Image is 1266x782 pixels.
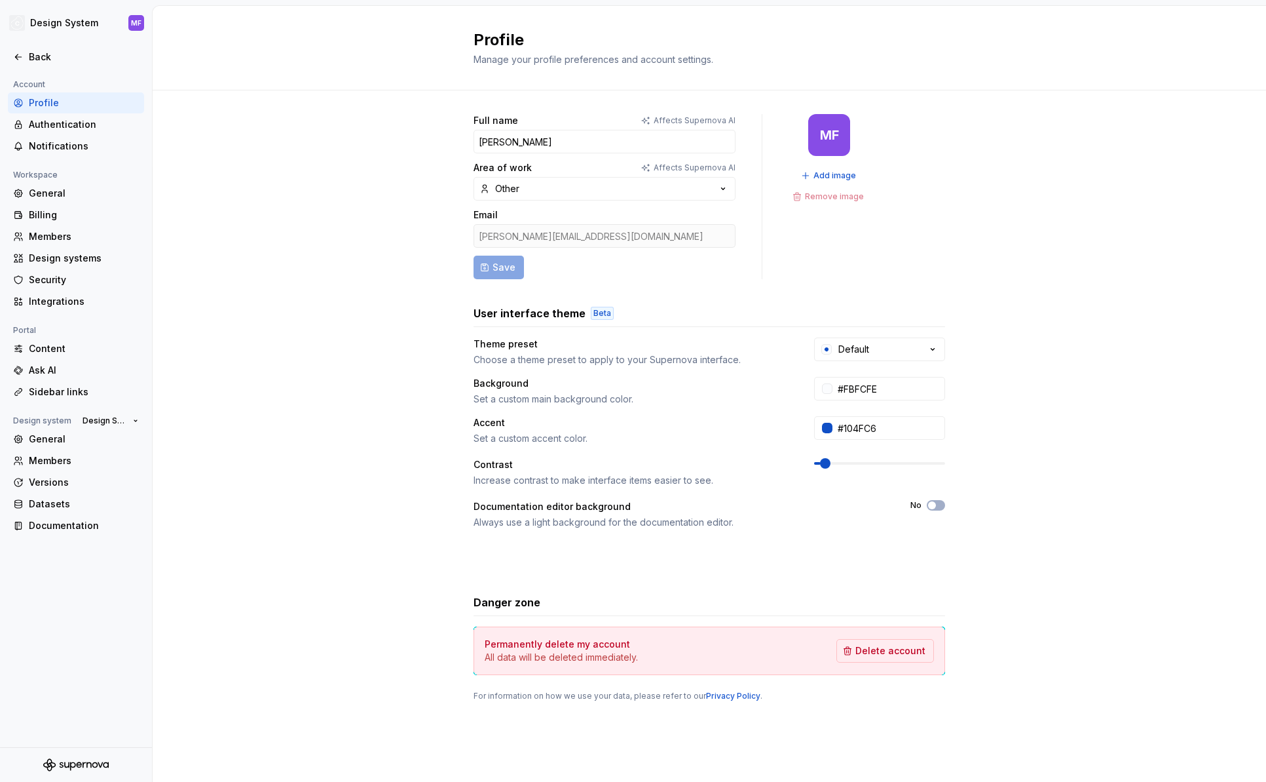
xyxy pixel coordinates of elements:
label: Email [474,208,498,222]
h4: Permanently delete my account [485,638,630,651]
p: All data will be deleted immediately. [485,651,638,664]
span: Delete account [855,644,925,657]
div: Datasets [29,498,139,511]
div: Workspace [8,167,63,183]
div: Profile [29,96,139,109]
h3: User interface theme [474,305,586,321]
a: Versions [8,472,144,493]
div: Members [29,454,139,467]
p: Affects Supernova AI [654,163,735,173]
button: Default [814,338,945,361]
div: Integrations [29,295,139,308]
div: Content [29,342,139,355]
div: Always use a light background for the documentation editor. [474,516,887,529]
span: Manage your profile preferences and account settings. [474,54,713,65]
a: General [8,429,144,450]
a: Privacy Policy [706,691,760,701]
div: Ask AI [29,364,139,377]
button: Delete account [836,639,934,663]
div: Design System [30,16,98,29]
input: #FFFFFF [832,377,945,401]
div: General [29,187,139,200]
a: Authentication [8,114,144,135]
div: Security [29,273,139,286]
div: Versions [29,476,139,489]
button: Design SystemMF [3,9,149,37]
div: Documentation [29,519,139,532]
div: Other [495,182,519,195]
div: MF [820,130,839,140]
div: Background [474,377,791,390]
div: Members [29,230,139,243]
a: Ask AI [8,360,144,381]
button: Add image [797,166,862,185]
a: Members [8,450,144,471]
div: Portal [8,323,41,338]
input: #104FC6 [832,416,945,440]
label: Area of work [474,161,532,174]
div: General [29,433,139,446]
img: f5634f2a-3c0d-4c0b-9dc3-3862a3e014c7.png [9,15,25,31]
div: Design system [8,413,77,429]
p: Affects Supernova AI [654,115,735,126]
a: Documentation [8,515,144,536]
div: Contrast [474,458,791,471]
label: No [910,500,922,511]
div: For information on how we use your data, please refer to our . [474,691,945,701]
a: Datasets [8,494,144,515]
div: Theme preset [474,338,791,351]
div: Notifications [29,140,139,153]
span: Design System [83,416,128,426]
div: Choose a theme preset to apply to your Supernova interface. [474,353,791,366]
a: Content [8,338,144,359]
a: Integrations [8,291,144,312]
div: Authentication [29,118,139,131]
a: Security [8,269,144,290]
div: Set a custom main background color. [474,393,791,406]
div: Set a custom accent color. [474,432,791,445]
a: Members [8,226,144,247]
a: Sidebar links [8,381,144,402]
h3: Danger zone [474,595,540,610]
a: Design systems [8,248,144,269]
div: Accent [474,416,791,429]
div: Increase contrast to make interface items easier to see. [474,474,791,487]
div: Billing [29,208,139,222]
div: Default [838,343,869,356]
a: General [8,183,144,204]
div: Sidebar links [29,385,139,399]
div: Beta [591,307,614,320]
div: MF [131,18,141,28]
div: Back [29,50,139,64]
div: Account [8,77,50,92]
a: Billing [8,205,144,225]
h2: Profile [474,29,929,50]
a: Back [8,47,144,68]
span: Add image [813,170,856,181]
div: Documentation editor background [474,500,887,513]
svg: Supernova Logo [43,758,109,772]
div: Design systems [29,252,139,265]
label: Full name [474,114,518,127]
a: Profile [8,92,144,113]
a: Notifications [8,136,144,157]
